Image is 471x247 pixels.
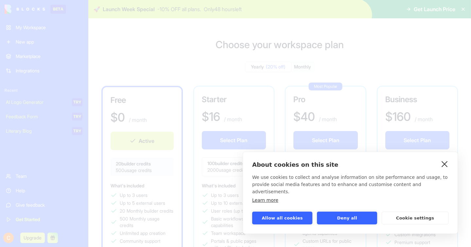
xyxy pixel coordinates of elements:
button: Deny all [317,212,377,224]
a: Learn more [252,198,278,203]
p: We use cookies to collect and analyse information on site performance and usage, to provide socia... [252,174,448,195]
button: Allow all cookies [252,212,312,224]
strong: About cookies on this site [252,161,338,168]
a: close [440,159,450,169]
button: Cookie settings [382,212,448,224]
